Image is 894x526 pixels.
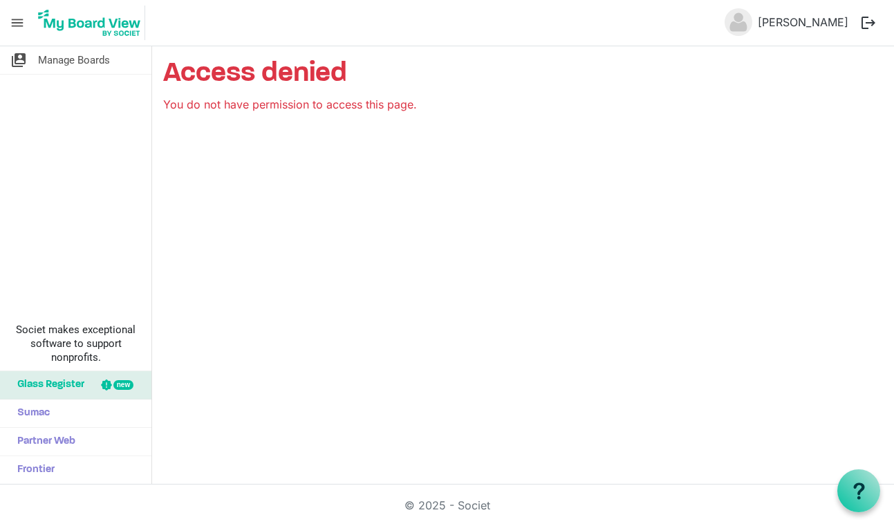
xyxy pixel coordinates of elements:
[10,371,84,399] span: Glass Register
[4,10,30,36] span: menu
[10,400,50,427] span: Sumac
[34,6,151,40] a: My Board View Logo
[6,323,145,364] span: Societ makes exceptional software to support nonprofits.
[752,8,854,36] a: [PERSON_NAME]
[163,57,883,91] h1: Access denied
[34,6,145,40] img: My Board View Logo
[10,456,55,484] span: Frontier
[404,498,490,512] a: © 2025 - Societ
[38,46,110,74] span: Manage Boards
[163,96,883,113] p: You do not have permission to access this page.
[725,8,752,36] img: no-profile-picture.svg
[854,8,883,37] button: logout
[10,428,75,455] span: Partner Web
[10,46,27,74] span: switch_account
[113,380,133,390] div: new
